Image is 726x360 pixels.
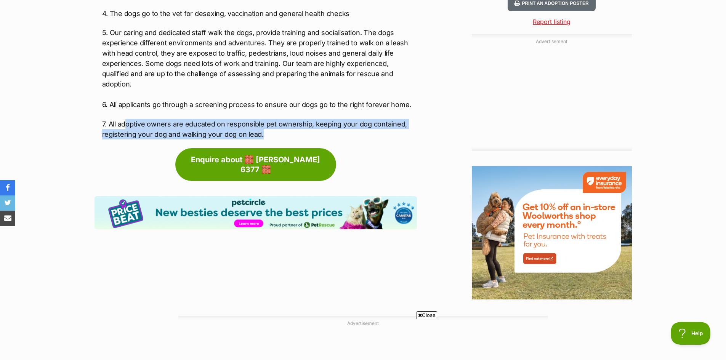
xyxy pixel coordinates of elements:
[671,322,711,345] iframe: Help Scout Beacon - Open
[95,196,417,229] img: Pet Circle promo banner
[102,119,417,139] p: 7. All adoptive owners are educated on responsible pet ownership, keeping your dog contained, reg...
[472,166,632,299] img: Everyday Insurance by Woolworths promotional banner
[178,322,548,356] iframe: Advertisement
[472,34,632,151] div: Advertisement
[495,48,609,143] iframe: Advertisement
[102,27,417,110] p: 5. Our caring and dedicated staff walk the dogs, provide training and socialisation. The dogs exp...
[417,311,437,319] span: Close
[102,8,417,19] p: 4. The dogs go to the vet for desexing, vaccination and general health checks
[472,17,632,26] a: Report listing
[175,148,336,181] a: Enquire about 🧱 [PERSON_NAME] 6377 🧱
